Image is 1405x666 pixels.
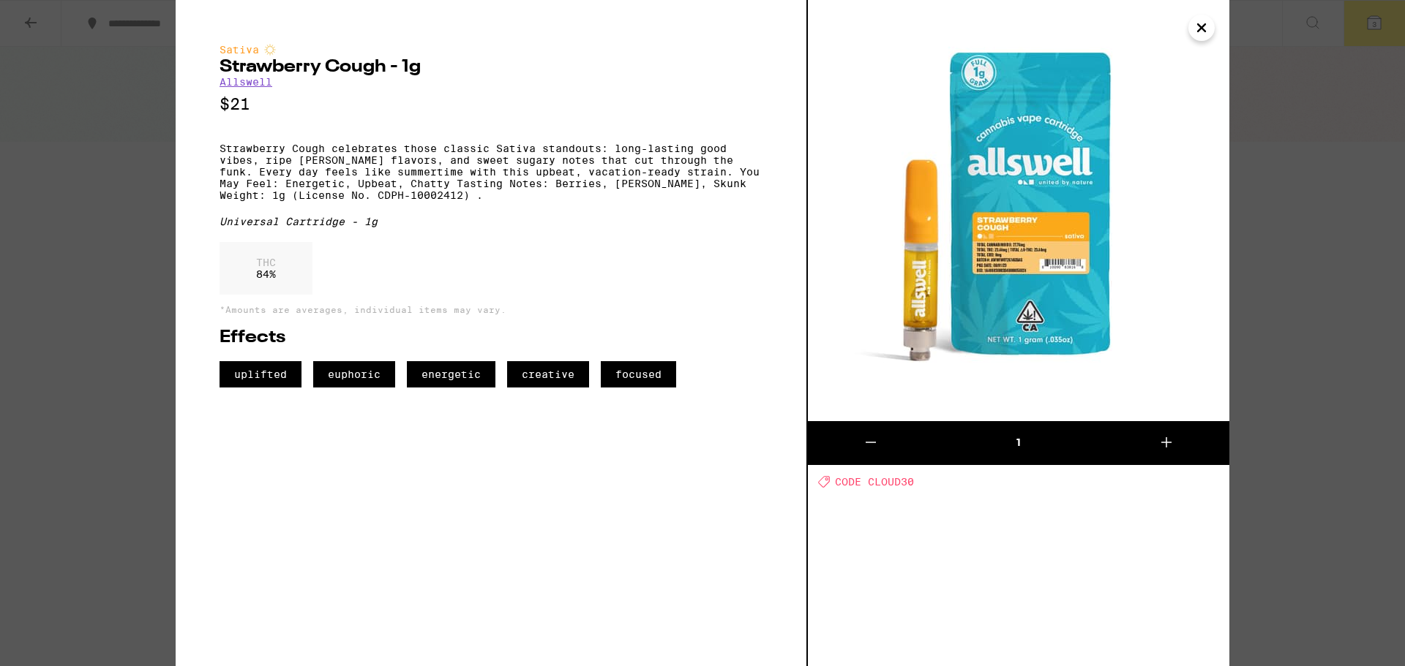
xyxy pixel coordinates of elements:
[601,361,676,387] span: focused
[256,257,276,268] p: THC
[507,361,589,387] span: creative
[220,305,763,314] p: *Amounts are averages, individual items may vary.
[835,476,914,488] span: CODE CLOUD30
[220,361,301,387] span: uplifted
[313,361,395,387] span: euphoric
[220,216,763,227] div: Universal Cartridge - 1g
[9,10,105,22] span: Hi. Need any help?
[264,44,276,56] img: sativaColor.svg
[407,361,495,387] span: energetic
[220,242,312,295] div: 84 %
[934,436,1103,450] div: 1
[220,44,763,56] div: Sativa
[220,58,763,76] h2: Strawberry Cough - 1g
[220,143,763,201] p: Strawberry Cough celebrates those classic Sativa standouts: long-lasting good vibes, ripe [PERSON...
[220,95,763,113] p: $21
[1188,15,1215,41] button: Close
[220,329,763,347] h2: Effects
[220,76,272,88] a: Allswell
